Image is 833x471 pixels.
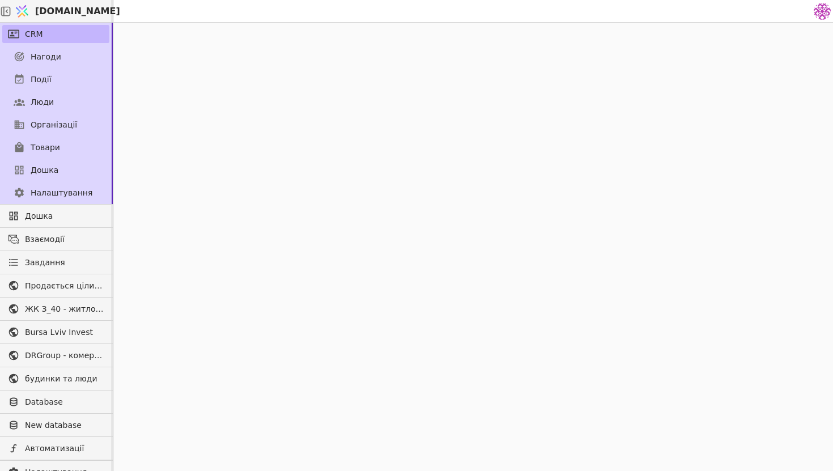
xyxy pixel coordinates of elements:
a: [DOMAIN_NAME] [11,1,113,22]
a: Взаємодії [2,230,109,248]
a: New database [2,416,109,434]
span: Люди [31,96,54,108]
a: DRGroup - комерційна нерухоомість [2,346,109,364]
a: будинки та люди [2,370,109,388]
a: Люди [2,93,109,111]
img: 137b5da8a4f5046b86490006a8dec47a [814,3,831,20]
a: Дошка [2,161,109,179]
span: CRM [25,28,43,40]
span: [DOMAIN_NAME] [35,5,120,18]
a: ЖК З_40 - житлова та комерційна нерухомість класу Преміум [2,300,109,318]
span: Взаємодії [25,234,104,245]
span: Завдання [25,257,65,269]
span: New database [25,419,104,431]
span: DRGroup - комерційна нерухоомість [25,350,104,362]
a: Продається цілий будинок [PERSON_NAME] нерухомість [2,277,109,295]
img: Logo [14,1,31,22]
a: Завдання [2,253,109,271]
a: Товари [2,138,109,156]
span: будинки та люди [25,373,104,385]
a: Дошка [2,207,109,225]
a: Організації [2,116,109,134]
span: Події [31,74,52,86]
span: Продається цілий будинок [PERSON_NAME] нерухомість [25,280,104,292]
span: Автоматизації [25,443,104,455]
a: Події [2,70,109,88]
span: Bursa Lviv Invest [25,326,104,338]
span: Дошка [25,210,104,222]
span: Товари [31,142,60,154]
span: Дошка [31,164,58,176]
a: CRM [2,25,109,43]
a: Нагоди [2,48,109,66]
a: Bursa Lviv Invest [2,323,109,341]
a: Налаштування [2,184,109,202]
span: Database [25,396,104,408]
span: ЖК З_40 - житлова та комерційна нерухомість класу Преміум [25,303,104,315]
a: Автоматизації [2,439,109,457]
a: Database [2,393,109,411]
span: Організації [31,119,77,131]
span: Нагоди [31,51,61,63]
span: Налаштування [31,187,92,199]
